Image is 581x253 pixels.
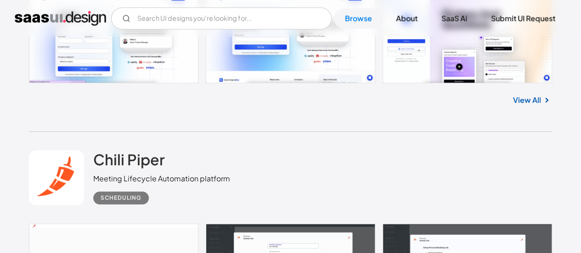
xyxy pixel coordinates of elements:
a: Browse [334,8,383,28]
a: Submit UI Request [480,8,566,28]
a: View All [513,95,541,106]
a: Chili Piper [93,150,165,173]
h2: Chili Piper [93,150,165,169]
input: Search UI designs you're looking for... [111,7,332,29]
div: Meeting Lifecycle Automation platform [93,173,230,184]
a: home [15,11,106,26]
form: Email Form [111,7,332,29]
div: Scheduling [101,192,141,203]
a: SaaS Ai [430,8,478,28]
a: About [385,8,429,28]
